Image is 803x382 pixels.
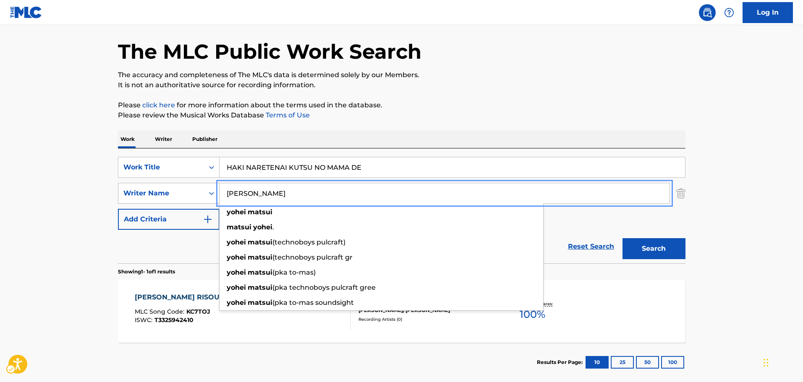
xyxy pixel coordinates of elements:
[204,183,219,203] div: On
[272,238,345,246] span: (technoboys pulcraft)
[118,209,220,230] button: Add Criteria
[227,208,246,216] strong: yohei
[248,299,272,307] strong: matsui
[661,356,684,369] button: 100
[537,359,585,366] p: Results Per Page:
[724,8,734,18] img: help
[118,130,137,148] p: Work
[636,356,659,369] button: 50
[152,130,175,148] p: Writer
[743,2,793,23] a: Log In
[248,238,272,246] strong: matsui
[264,111,310,119] a: Terms of Use
[761,342,803,382] iframe: Hubspot Iframe
[118,268,175,275] p: Showing 1 - 1 of 1 results
[227,283,246,291] strong: yohei
[253,223,272,231] strong: yohei
[272,299,354,307] span: (pka to-mas soundsight
[676,183,685,204] img: Delete Criterion
[227,299,246,307] strong: yohei
[761,342,803,382] div: Chat Widget
[248,283,272,291] strong: matsui
[118,100,685,110] p: Please for more information about the terms used in the database.
[135,308,186,315] span: MLC Song Code :
[564,237,618,256] a: Reset Search
[272,268,316,276] span: (pka to-mas)
[272,283,376,291] span: (pka technoboys pulcraft gree
[204,157,219,177] div: On
[142,101,175,109] a: click here
[118,157,685,263] form: Search Form
[118,70,685,80] p: The accuracy and completeness of The MLC's data is determined solely by our Members.
[586,356,609,369] button: 10
[154,316,194,324] span: T3325942410
[702,8,712,18] img: search
[227,238,246,246] strong: yohei
[204,160,219,175] div: Carousel Slide Picker
[248,208,272,216] strong: matsui
[272,253,353,261] span: (technoboys pulcraft gr
[186,308,210,315] span: KC7TOJ
[220,183,670,203] input: Search...
[118,110,685,120] p: Please review the Musical Works Database
[123,162,199,172] div: Work Title
[358,316,485,322] div: Recording Artists ( 0 )
[118,39,421,64] h1: The MLC Public Work Search
[764,350,769,375] div: Drag
[227,268,246,276] strong: yohei
[520,307,545,322] span: 100 %
[227,223,251,231] strong: matsui
[10,6,42,18] img: MLC Logo
[118,280,685,343] a: [PERSON_NAME] RISOUTTE DONNADARO?MLC Song Code:KC7TOJISWC:T3325942410Writers (2)[PERSON_NAME], [P...
[227,253,246,261] strong: yohei
[123,188,199,198] div: Writer Name
[611,356,634,369] button: 25
[248,268,272,276] strong: matsui
[135,316,154,324] span: ISWC :
[203,214,213,224] img: 9d2ae6d4665cec9f34b9.svg
[248,253,272,261] strong: matsui
[118,80,685,90] p: It is not an authoritative source for recording information.
[135,292,291,302] div: [PERSON_NAME] RISOUTTE DONNADARO?
[220,157,685,177] input: Search...
[623,238,685,259] button: Search
[272,223,274,231] span: .
[190,130,220,148] p: Publisher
